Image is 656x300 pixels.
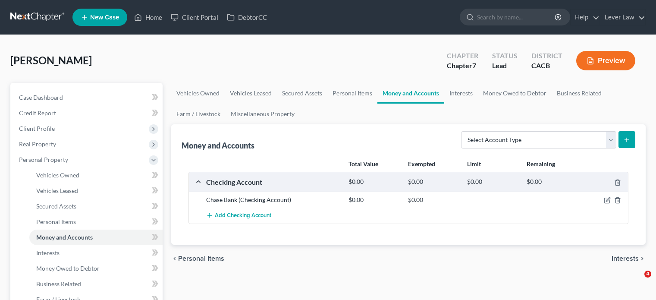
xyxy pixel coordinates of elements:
[19,125,55,132] span: Client Profile
[404,178,463,186] div: $0.00
[36,234,93,241] span: Money and Accounts
[531,51,562,61] div: District
[36,218,76,225] span: Personal Items
[527,160,555,167] strong: Remaining
[29,276,163,292] a: Business Related
[178,255,224,262] span: Personal Items
[29,261,163,276] a: Money Owed to Debtor
[348,160,378,167] strong: Total Value
[600,9,645,25] a: Lever Law
[344,196,403,204] div: $0.00
[226,104,300,124] a: Miscellaneous Property
[492,51,518,61] div: Status
[478,83,552,104] a: Money Owed to Debtor
[571,9,600,25] a: Help
[477,9,556,25] input: Search by name...
[29,214,163,230] a: Personal Items
[531,61,562,71] div: CACB
[36,187,78,194] span: Vehicles Leased
[10,54,92,66] span: [PERSON_NAME]
[19,94,63,101] span: Case Dashboard
[36,202,76,210] span: Secured Assets
[36,249,60,256] span: Interests
[12,105,163,121] a: Credit Report
[19,156,68,163] span: Personal Property
[19,140,56,148] span: Real Property
[612,255,639,262] span: Interests
[225,83,277,104] a: Vehicles Leased
[29,199,163,214] a: Secured Assets
[277,83,327,104] a: Secured Assets
[467,160,481,167] strong: Limit
[215,212,271,219] span: Add Checking Account
[130,9,166,25] a: Home
[29,245,163,261] a: Interests
[463,178,522,186] div: $0.00
[344,178,403,186] div: $0.00
[36,171,79,179] span: Vehicles Owned
[627,271,647,291] iframe: Intercom live chat
[171,255,224,262] button: chevron_left Personal Items
[202,177,344,186] div: Checking Account
[182,140,254,151] div: Money and Accounts
[29,183,163,199] a: Vehicles Leased
[223,9,271,25] a: DebtorCC
[327,83,377,104] a: Personal Items
[202,196,344,204] div: Chase Bank (Checking Account)
[166,9,223,25] a: Client Portal
[644,271,651,278] span: 4
[90,14,119,21] span: New Case
[444,83,478,104] a: Interests
[19,109,56,117] span: Credit Report
[447,61,478,71] div: Chapter
[29,230,163,245] a: Money and Accounts
[377,83,444,104] a: Money and Accounts
[36,280,81,287] span: Business Related
[552,83,607,104] a: Business Related
[171,83,225,104] a: Vehicles Owned
[404,196,463,204] div: $0.00
[408,160,435,167] strong: Exempted
[12,90,163,105] a: Case Dashboard
[576,51,635,70] button: Preview
[447,51,478,61] div: Chapter
[206,208,271,224] button: Add Checking Account
[472,61,476,69] span: 7
[29,167,163,183] a: Vehicles Owned
[36,265,100,272] span: Money Owed to Debtor
[639,255,646,262] i: chevron_right
[612,255,646,262] button: Interests chevron_right
[171,255,178,262] i: chevron_left
[522,178,581,186] div: $0.00
[492,61,518,71] div: Lead
[171,104,226,124] a: Farm / Livestock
